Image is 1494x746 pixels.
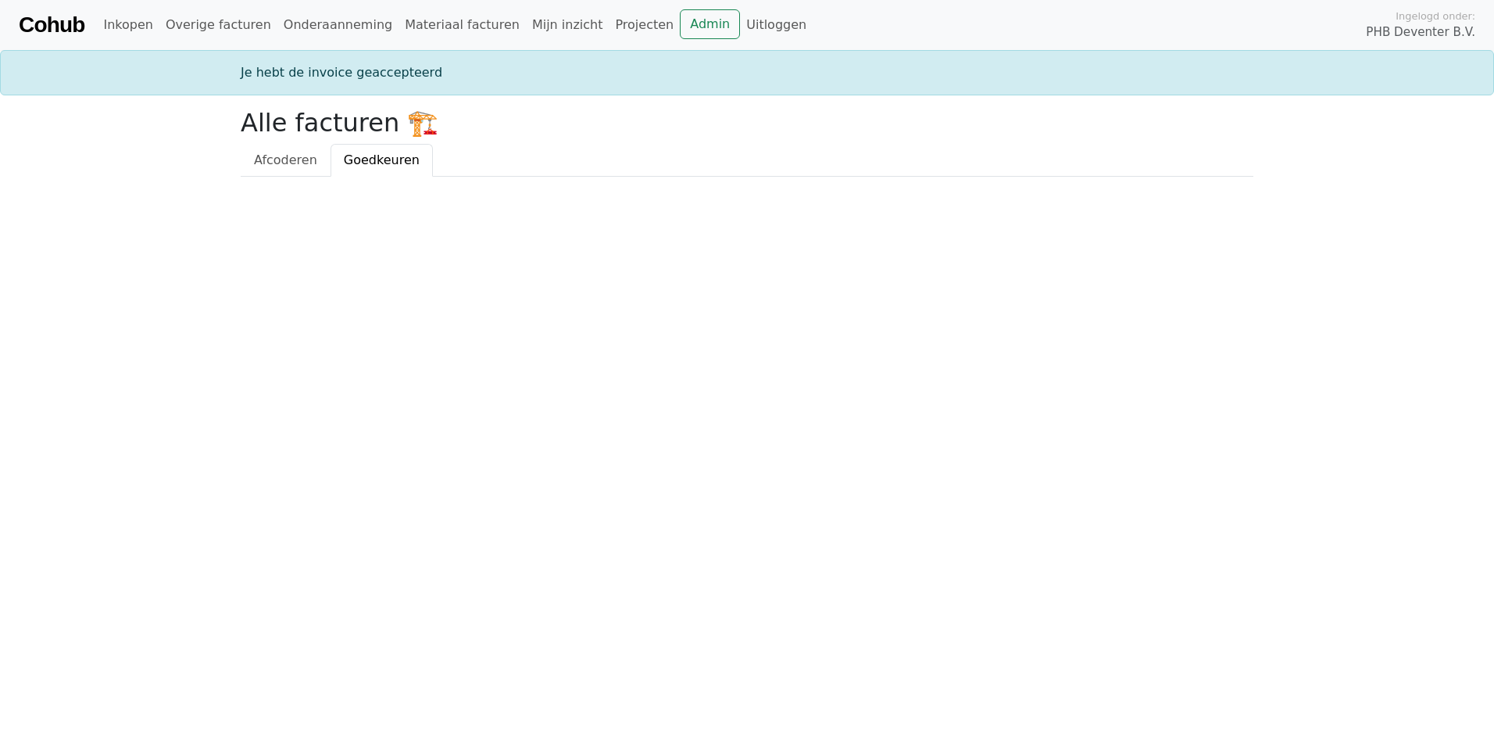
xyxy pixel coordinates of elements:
[680,9,740,39] a: Admin
[609,9,680,41] a: Projecten
[344,152,420,167] span: Goedkeuren
[526,9,609,41] a: Mijn inzicht
[254,152,317,167] span: Afcoderen
[277,9,399,41] a: Onderaanneming
[1366,23,1475,41] span: PHB Deventer B.V.
[331,144,433,177] a: Goedkeuren
[159,9,277,41] a: Overige facturen
[740,9,813,41] a: Uitloggen
[241,108,1253,138] h2: Alle facturen 🏗️
[241,144,331,177] a: Afcoderen
[399,9,526,41] a: Materiaal facturen
[97,9,159,41] a: Inkopen
[1396,9,1475,23] span: Ingelogd onder:
[19,6,84,44] a: Cohub
[231,63,1263,82] div: Je hebt de invoice geaccepteerd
